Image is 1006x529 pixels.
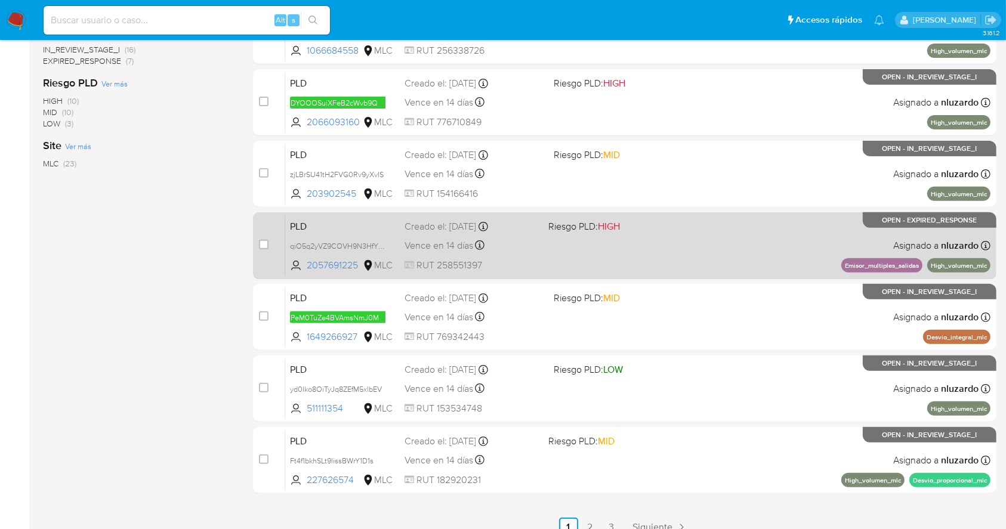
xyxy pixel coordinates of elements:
[292,14,295,26] span: s
[276,14,285,26] span: Alt
[874,15,884,25] a: Notificaciones
[983,28,1000,38] span: 3.161.2
[795,14,862,26] span: Accesos rápidos
[301,12,325,29] button: search-icon
[44,13,330,28] input: Buscar usuario o caso...
[985,14,997,26] a: Salir
[913,14,980,26] p: nicolas.luzardo@mercadolibre.com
